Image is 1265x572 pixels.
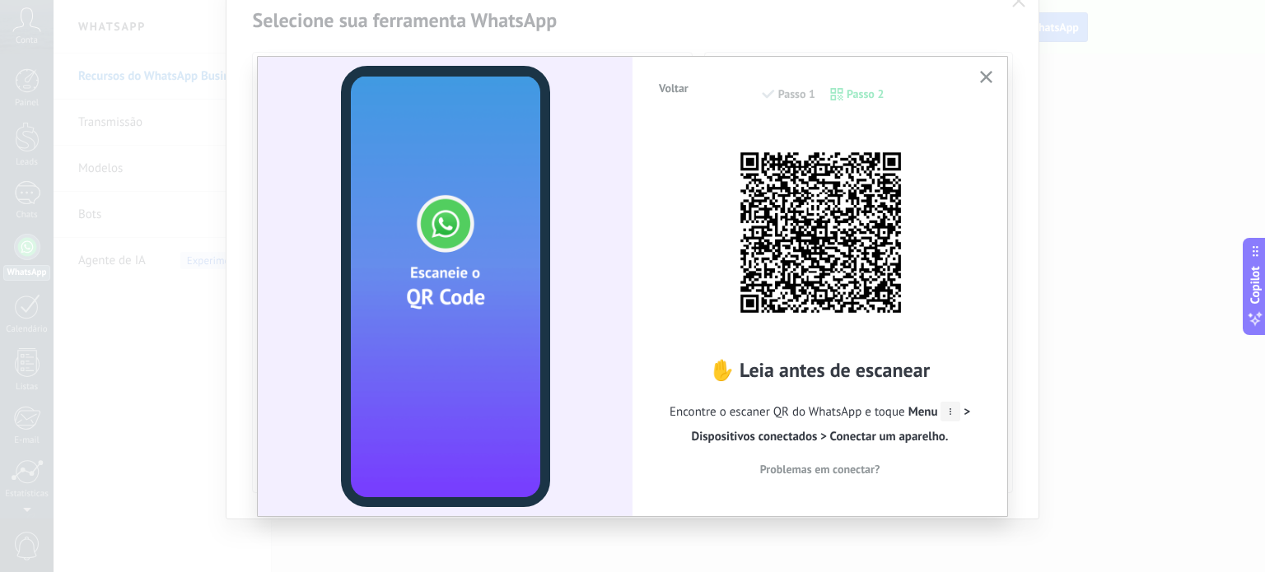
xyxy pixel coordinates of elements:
span: Encontre o escaner QR do WhatsApp e toque [657,400,983,449]
span: > Dispositivos conectados > Conectar um aparelho. [692,404,970,444]
button: Problemas em conectar? [657,457,983,481]
span: Copilot [1247,266,1263,304]
img: 6f8rBs7mI7vAAAAAElFTkSuQmCC [730,142,911,323]
h2: ✋ Leia antes de escanear [657,357,983,383]
button: Voltar [651,76,696,100]
span: Voltar [659,82,689,94]
span: Problemas em conectar? [760,463,880,475]
span: Menu [908,404,961,420]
